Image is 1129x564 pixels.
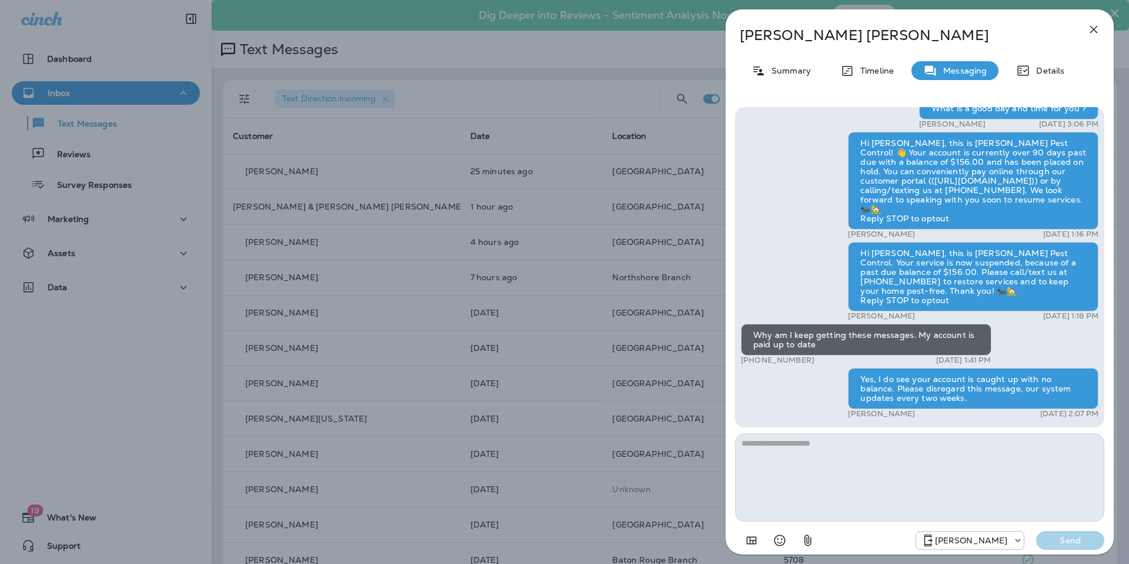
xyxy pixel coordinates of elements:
[919,97,1098,120] div: What is a good day and time for you ?
[848,368,1098,409] div: Yes, I do see your account is caught up with no balance. Please disregard this message, our syste...
[768,529,791,552] button: Select an emoji
[848,230,915,239] p: [PERSON_NAME]
[740,27,1061,44] p: [PERSON_NAME] [PERSON_NAME]
[1030,66,1064,75] p: Details
[848,242,1098,311] div: Hi [PERSON_NAME], this is [PERSON_NAME] Pest Control. Your service is now suspended, because of a...
[741,324,991,356] div: Why am I keep getting these messages. My account is paid up to date
[1043,230,1098,239] p: [DATE] 1:16 PM
[848,311,915,321] p: [PERSON_NAME]
[1043,311,1098,321] p: [DATE] 1:18 PM
[1039,120,1098,129] p: [DATE] 3:06 PM
[937,66,987,75] p: Messaging
[919,120,986,129] p: [PERSON_NAME]
[916,533,1024,548] div: +1 (504) 576-9603
[1040,409,1098,419] p: [DATE] 2:07 PM
[935,536,1008,545] p: [PERSON_NAME]
[854,66,894,75] p: Timeline
[766,66,811,75] p: Summary
[741,356,814,365] p: [PHONE_NUMBER]
[848,409,915,419] p: [PERSON_NAME]
[936,356,991,365] p: [DATE] 1:41 PM
[740,529,763,552] button: Add in a premade template
[848,132,1098,230] div: Hi [PERSON_NAME], this is [PERSON_NAME] Pest Control! 👋 Your account is currently over 90 days pa...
